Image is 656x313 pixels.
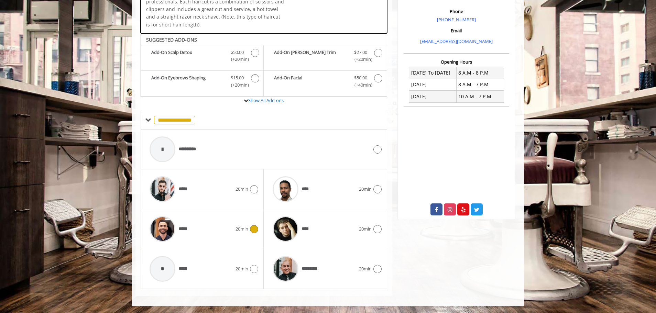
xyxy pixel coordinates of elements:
b: Add-On [PERSON_NAME] Trim [274,49,347,63]
span: $50.00 [231,49,244,56]
span: 20min [359,225,372,233]
span: 20min [236,265,248,272]
td: 10 A.M - 7 P.M [456,91,504,102]
a: Show All Add-ons [248,97,284,103]
h3: Email [405,28,507,33]
span: (+40min ) [350,81,371,89]
td: 8 A.M - 7 P.M [456,79,504,90]
span: 20min [359,265,372,272]
a: [EMAIL_ADDRESS][DOMAIN_NAME] [420,38,493,44]
span: 20min [359,186,372,193]
span: $27.00 [354,49,367,56]
span: (+20min ) [350,56,371,63]
span: (+20min ) [227,81,248,89]
span: 20min [236,186,248,193]
label: Add-On Facial [267,74,383,90]
b: Add-On Scalp Detox [151,49,224,63]
span: $15.00 [231,74,244,81]
h3: Phone [405,9,507,14]
b: Add-On Facial [274,74,347,89]
span: $50.00 [354,74,367,81]
td: [DATE] [409,91,457,102]
td: [DATE] To [DATE] [409,67,457,79]
td: 8 A.M - 8 P.M [456,67,504,79]
div: The Made Man Senior Barber Haircut Add-onS [141,33,387,97]
td: [DATE] [409,79,457,90]
label: Add-On Beard Trim [267,49,383,65]
span: 20min [236,225,248,233]
b: Add-On Eyebrows Shaping [151,74,224,89]
h3: Opening Hours [404,59,509,64]
a: [PHONE_NUMBER] [437,16,476,23]
span: (+20min ) [227,56,248,63]
label: Add-On Scalp Detox [144,49,260,65]
b: SUGGESTED ADD-ONS [146,36,197,43]
label: Add-On Eyebrows Shaping [144,74,260,90]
